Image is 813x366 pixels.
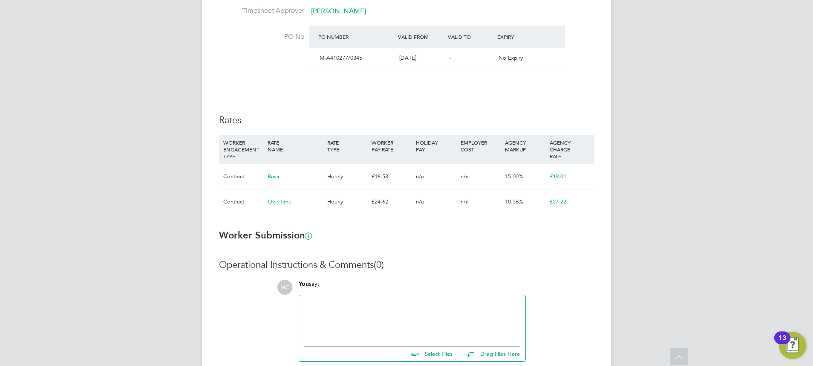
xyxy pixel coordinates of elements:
[505,173,523,180] span: 15.00%
[219,6,304,15] label: Timesheet Approver
[778,338,786,349] div: 13
[369,135,414,157] div: WORKER PAY RATE
[320,54,362,61] span: M-A410277/0345
[268,173,280,180] span: Basic
[416,198,424,205] span: n/a
[449,54,451,61] span: -
[311,7,366,15] span: [PERSON_NAME]
[374,259,384,270] span: (0)
[369,164,414,189] div: £16.53
[399,54,416,61] span: [DATE]
[369,189,414,214] div: £24.62
[495,29,545,44] div: Expiry
[316,29,396,44] div: PO Number
[277,280,292,295] span: MC
[550,173,566,180] span: £19.01
[779,332,806,359] button: Open Resource Center, 13 new notifications
[459,346,520,363] button: Drag Files Here
[414,135,458,157] div: HOLIDAY PAY
[325,135,369,157] div: RATE TYPE
[221,164,265,189] div: Contract
[221,135,265,164] div: WORKER ENGAGEMENT TYPE
[416,173,424,180] span: n/a
[219,259,594,271] h3: Operational Instructions & Comments
[325,189,369,214] div: Hourly
[550,198,566,205] span: £27.22
[265,135,325,157] div: RATE NAME
[221,189,265,214] div: Contract
[219,229,311,241] b: Worker Submission
[299,280,526,295] div: say:
[548,135,592,164] div: AGENCY CHARGE RATE
[396,29,446,44] div: Valid From
[499,54,523,61] span: No Expiry
[503,135,547,157] div: AGENCY MARKUP
[299,280,309,288] span: You
[325,164,369,189] div: Hourly
[219,114,594,127] h3: Rates
[268,198,291,205] span: Overtime
[461,173,469,180] span: n/a
[446,29,496,44] div: Valid To
[219,32,304,41] label: PO No
[461,198,469,205] span: n/a
[458,135,503,157] div: EMPLOYER COST
[505,198,523,205] span: 10.56%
